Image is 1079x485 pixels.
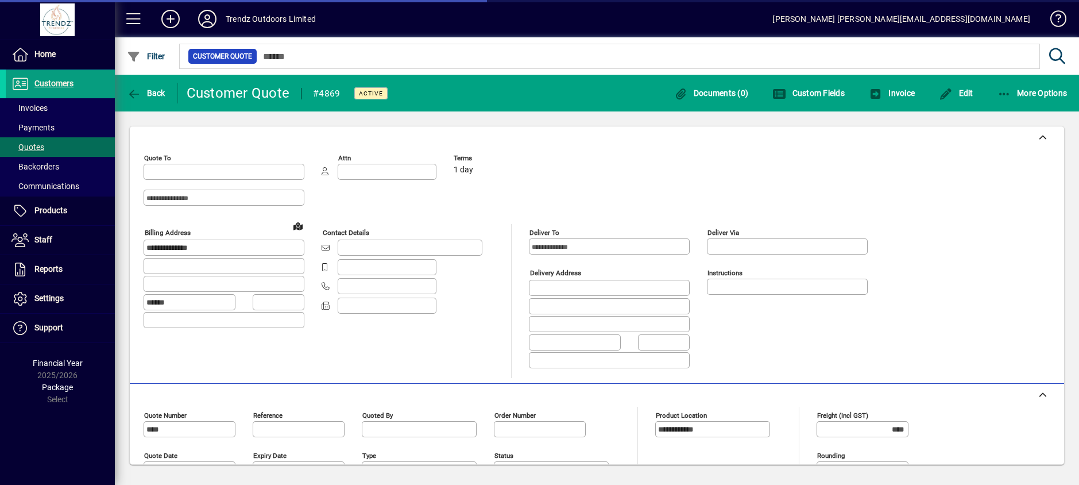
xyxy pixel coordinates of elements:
[193,51,252,62] span: Customer Quote
[34,264,63,274] span: Reports
[127,88,165,98] span: Back
[6,226,115,255] a: Staff
[494,411,536,419] mat-label: Order number
[6,284,115,313] a: Settings
[313,84,340,103] div: #4869
[226,10,316,28] div: Trendz Outdoors Limited
[42,383,73,392] span: Package
[152,9,189,29] button: Add
[11,103,48,113] span: Invoices
[362,411,393,419] mat-label: Quoted by
[674,88,748,98] span: Documents (0)
[124,46,168,67] button: Filter
[124,83,168,103] button: Back
[144,154,171,162] mat-label: Quote To
[995,83,1070,103] button: More Options
[362,451,376,459] mat-label: Type
[869,88,915,98] span: Invoice
[939,88,973,98] span: Edit
[671,83,751,103] button: Documents (0)
[144,411,187,419] mat-label: Quote number
[866,83,918,103] button: Invoice
[6,157,115,176] a: Backorders
[34,79,74,88] span: Customers
[772,10,1030,28] div: [PERSON_NAME] [PERSON_NAME][EMAIL_ADDRESS][DOMAIN_NAME]
[817,451,845,459] mat-label: Rounding
[656,411,707,419] mat-label: Product location
[6,40,115,69] a: Home
[11,123,55,132] span: Payments
[1042,2,1065,40] a: Knowledge Base
[454,165,473,175] span: 1 day
[6,98,115,118] a: Invoices
[127,52,165,61] span: Filter
[997,88,1068,98] span: More Options
[817,411,868,419] mat-label: Freight (incl GST)
[11,162,59,171] span: Backorders
[454,155,523,162] span: Terms
[34,294,64,303] span: Settings
[6,197,115,225] a: Products
[772,88,845,98] span: Custom Fields
[707,229,739,237] mat-label: Deliver via
[936,83,976,103] button: Edit
[6,255,115,284] a: Reports
[187,84,290,102] div: Customer Quote
[144,451,177,459] mat-label: Quote date
[34,206,67,215] span: Products
[11,143,44,152] span: Quotes
[359,90,383,97] span: Active
[6,176,115,196] a: Communications
[33,359,83,368] span: Financial Year
[34,49,56,59] span: Home
[529,229,559,237] mat-label: Deliver To
[253,411,283,419] mat-label: Reference
[189,9,226,29] button: Profile
[494,451,513,459] mat-label: Status
[6,314,115,342] a: Support
[289,217,307,235] a: View on map
[6,137,115,157] a: Quotes
[6,118,115,137] a: Payments
[707,269,742,277] mat-label: Instructions
[338,154,351,162] mat-label: Attn
[115,83,178,103] app-page-header-button: Back
[34,323,63,332] span: Support
[253,451,287,459] mat-label: Expiry date
[34,235,52,244] span: Staff
[11,182,79,191] span: Communications
[769,83,848,103] button: Custom Fields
